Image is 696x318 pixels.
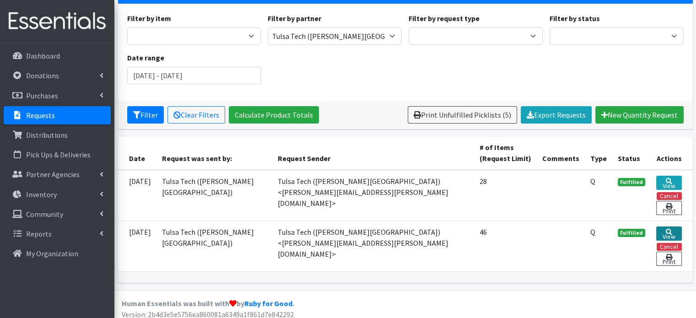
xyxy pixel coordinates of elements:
[156,170,272,221] td: Tulsa Tech ([PERSON_NAME][GEOGRAPHIC_DATA])
[656,176,682,190] a: View
[590,227,595,237] abbr: Quantity
[656,226,682,241] a: View
[4,126,111,144] a: Distributions
[656,252,682,266] a: Print
[474,221,537,271] td: 46
[585,136,612,170] th: Type
[127,13,171,24] label: Filter by item
[618,229,645,237] span: Fulfilled
[122,299,294,308] strong: Human Essentials was built with by .
[4,6,111,37] img: HumanEssentials
[118,221,156,271] td: [DATE]
[26,210,63,219] p: Community
[4,165,111,183] a: Partner Agencies
[156,221,272,271] td: Tulsa Tech ([PERSON_NAME][GEOGRAPHIC_DATA])
[537,136,585,170] th: Comments
[651,136,693,170] th: Actions
[4,47,111,65] a: Dashboard
[26,130,68,140] p: Distributions
[4,146,111,164] a: Pick Ups & Deliveries
[156,136,272,170] th: Request was sent by:
[590,177,595,186] abbr: Quantity
[474,170,537,221] td: 28
[229,106,319,124] a: Calculate Product Totals
[26,91,58,100] p: Purchases
[127,106,164,124] button: Filter
[272,221,474,271] td: Tulsa Tech ([PERSON_NAME][GEOGRAPHIC_DATA]) <[PERSON_NAME][EMAIL_ADDRESS][PERSON_NAME][DOMAIN_NAME]>
[127,52,164,63] label: Date range
[272,136,474,170] th: Request Sender
[521,106,592,124] a: Export Requests
[4,106,111,124] a: Requests
[657,192,682,200] button: Cancel
[26,51,60,60] p: Dashboard
[4,86,111,105] a: Purchases
[272,170,474,221] td: Tulsa Tech ([PERSON_NAME][GEOGRAPHIC_DATA]) <[PERSON_NAME][EMAIL_ADDRESS][PERSON_NAME][DOMAIN_NAME]>
[4,225,111,243] a: Reports
[4,205,111,223] a: Community
[127,67,261,84] input: January 1, 2011 - December 31, 2011
[244,299,292,308] a: Ruby for Good
[595,106,684,124] a: New Quantity Request
[26,111,55,120] p: Requests
[612,136,651,170] th: Status
[409,13,480,24] label: Filter by request type
[26,170,80,179] p: Partner Agencies
[4,244,111,263] a: My Organization
[26,190,57,199] p: Inventory
[4,66,111,85] a: Donations
[26,71,59,80] p: Donations
[26,249,78,258] p: My Organization
[618,178,645,186] span: Fulfilled
[26,150,91,159] p: Pick Ups & Deliveries
[118,170,156,221] td: [DATE]
[474,136,537,170] th: # of Items (Request Limit)
[408,106,517,124] a: Print Unfulfilled Picklists (5)
[657,243,682,251] button: Cancel
[656,201,682,215] a: Print
[4,185,111,204] a: Inventory
[268,13,321,24] label: Filter by partner
[118,136,156,170] th: Date
[550,13,600,24] label: Filter by status
[167,106,225,124] a: Clear Filters
[26,229,52,238] p: Reports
